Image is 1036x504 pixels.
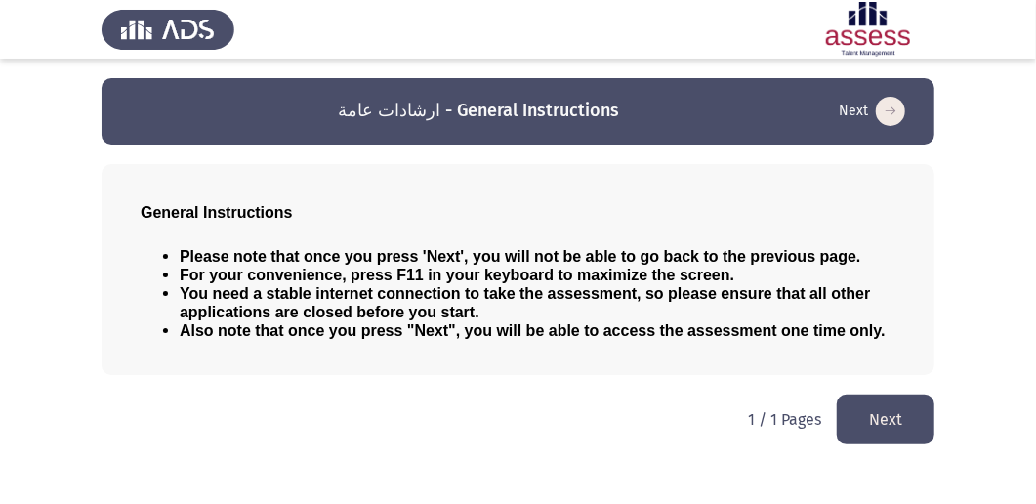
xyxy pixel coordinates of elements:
[180,267,734,283] span: For your convenience, press F11 in your keyboard to maximize the screen.
[833,96,911,127] button: load next page
[748,410,821,429] p: 1 / 1 Pages
[802,2,934,57] img: Assessment logo of ASSESS Employability - EBI
[339,99,620,123] h3: ارشادات عامة - General Instructions
[141,204,293,221] span: General Instructions
[180,322,886,339] span: Also note that once you press "Next", you will be able to access the assessment one time only.
[102,2,234,57] img: Assess Talent Management logo
[837,395,934,444] button: load next page
[180,285,870,320] span: You need a stable internet connection to take the assessment, so please ensure that all other app...
[180,248,861,265] span: Please note that once you press 'Next', you will not be able to go back to the previous page.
